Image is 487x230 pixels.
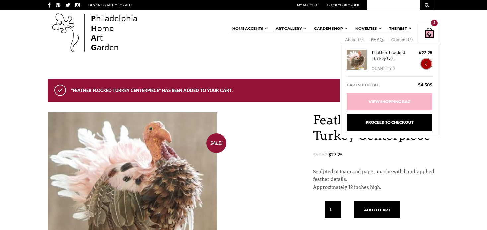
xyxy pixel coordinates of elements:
[347,77,432,93] div: Cart subtotal
[229,23,268,34] a: Home Accents
[420,58,432,70] a: ×
[366,37,388,43] a: PHAQs
[418,82,430,87] bdi: 54.50
[328,152,343,157] bdi: 27.25
[325,201,341,218] input: Qty
[430,82,432,88] span: $
[206,133,226,153] span: Sale!
[48,79,439,102] div: “Feather Flocked Turkey Centerpiece” has been added to your cart.
[313,168,439,184] p: Sculpted of foam and paper mache with hand-applied feather details.
[419,50,432,55] bdi: 27.25
[341,37,366,43] a: About Us
[352,23,382,34] a: Novelties
[272,23,307,34] a: Art Gallery
[347,114,432,131] a: Proceed to Checkout
[311,23,348,34] a: Garden Shop
[313,152,316,157] span: $
[347,93,432,110] a: View Shopping Bag
[372,62,395,72] div: Quantity: 2
[372,50,408,62] a: Feather Flocked Turkey Ce...
[326,3,359,7] a: Track Your Order
[431,20,438,26] div: 2
[388,37,413,43] a: Contact Us
[347,50,367,70] img: Feather Flocked Turkey Centerpiece
[297,3,319,7] a: My Account
[328,152,331,157] span: $
[313,152,327,157] bdi: 54.50
[419,50,421,55] span: $
[313,184,439,192] p: Approximately 12 inches high.
[313,112,439,144] h1: Feather Flocked Turkey Centerpiece
[386,23,412,34] a: The Rest
[354,201,400,218] button: Add to cart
